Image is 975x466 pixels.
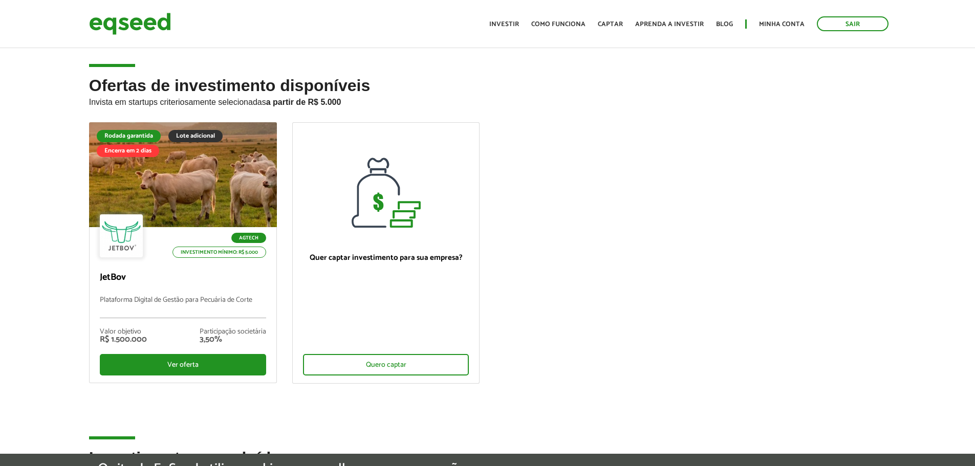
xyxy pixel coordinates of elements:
p: JetBov [100,272,266,283]
p: Quer captar investimento para sua empresa? [303,253,469,262]
p: Invista em startups criteriosamente selecionadas [89,95,886,107]
div: Ver oferta [100,354,266,375]
a: Aprenda a investir [635,21,704,28]
div: 3,50% [200,336,266,344]
p: Plataforma Digital de Gestão para Pecuária de Corte [100,296,266,318]
a: Como funciona [531,21,586,28]
div: Participação societária [200,328,266,336]
div: R$ 1.500.000 [100,336,147,344]
a: Blog [716,21,733,28]
div: Valor objetivo [100,328,147,336]
div: Encerra em 2 dias [97,145,159,157]
strong: a partir de R$ 5.000 [266,98,341,106]
h2: Ofertas de investimento disponíveis [89,77,886,122]
a: Minha conta [759,21,805,28]
a: Sair [817,16,889,31]
a: Quer captar investimento para sua empresa? Quero captar [292,122,480,384]
div: Quero captar [303,354,469,375]
p: Investimento mínimo: R$ 5.000 [172,247,266,258]
div: Rodada garantida [97,130,161,142]
a: Captar [598,21,623,28]
a: Rodada garantida Lote adicional Encerra em 2 dias Agtech Investimento mínimo: R$ 5.000 JetBov Pla... [89,122,277,383]
img: EqSeed [89,10,171,37]
div: Lote adicional [168,130,223,142]
a: Investir [489,21,519,28]
p: Agtech [231,233,266,243]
